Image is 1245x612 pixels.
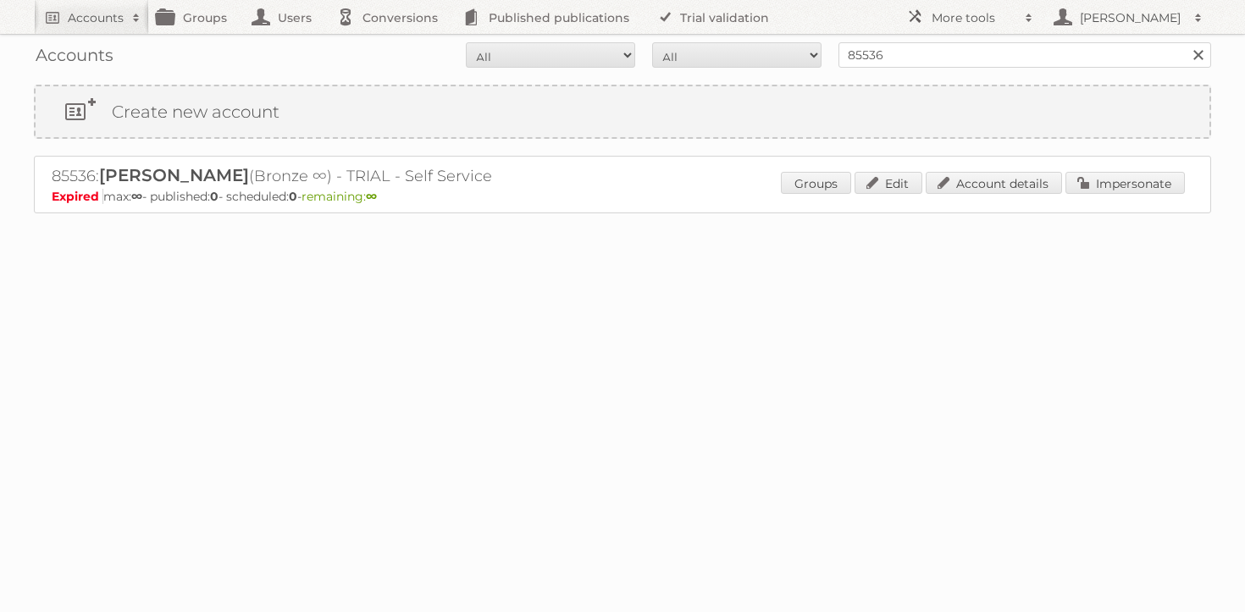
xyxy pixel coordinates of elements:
[131,189,142,204] strong: ∞
[1076,9,1186,26] h2: [PERSON_NAME]
[289,189,297,204] strong: 0
[99,165,249,185] span: [PERSON_NAME]
[36,86,1209,137] a: Create new account
[52,165,645,187] h2: 85536: (Bronze ∞) - TRIAL - Self Service
[855,172,922,194] a: Edit
[781,172,851,194] a: Groups
[52,189,103,204] span: Expired
[366,189,377,204] strong: ∞
[68,9,124,26] h2: Accounts
[210,189,219,204] strong: 0
[52,189,1193,204] p: max: - published: - scheduled: -
[926,172,1062,194] a: Account details
[1065,172,1185,194] a: Impersonate
[932,9,1016,26] h2: More tools
[302,189,377,204] span: remaining:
